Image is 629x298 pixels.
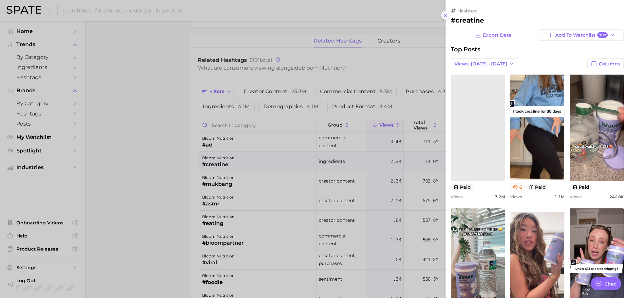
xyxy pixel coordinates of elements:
[451,46,480,53] span: Top Posts
[570,194,581,199] span: Views
[451,58,518,69] button: Views: [DATE] - [DATE]
[555,32,607,38] span: Add to Watchlist
[570,184,592,190] button: paid
[473,29,513,41] button: Export Data
[451,16,624,24] h2: #creatine
[539,29,624,41] button: Add to WatchlistNew
[587,58,624,69] button: Columns
[454,61,507,67] span: Views: [DATE] - [DATE]
[597,32,608,38] span: New
[451,184,473,190] button: paid
[451,194,463,199] span: Views
[599,61,620,67] span: Columns
[457,8,477,14] span: hashtag
[495,194,505,199] span: 3.2m
[483,32,512,38] span: Export Data
[510,194,522,199] span: Views
[555,194,564,199] span: 1.1m
[510,184,525,190] button: 6
[609,194,624,199] span: 246.8k
[526,184,549,190] button: paid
